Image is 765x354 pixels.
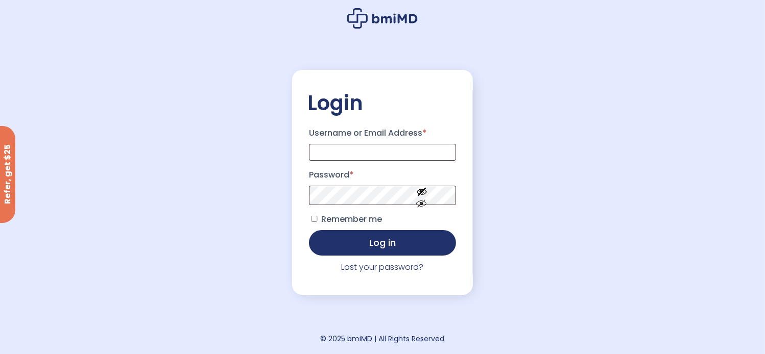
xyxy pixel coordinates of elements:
label: Username or Email Address [309,125,456,141]
h2: Login [307,90,458,116]
button: Show password [393,178,450,213]
label: Password [309,167,456,183]
input: Remember me [311,216,318,222]
button: Log in [309,230,456,256]
div: © 2025 bmiMD | All Rights Reserved [321,332,445,346]
span: Remember me [321,213,382,225]
a: Lost your password? [342,261,424,273]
